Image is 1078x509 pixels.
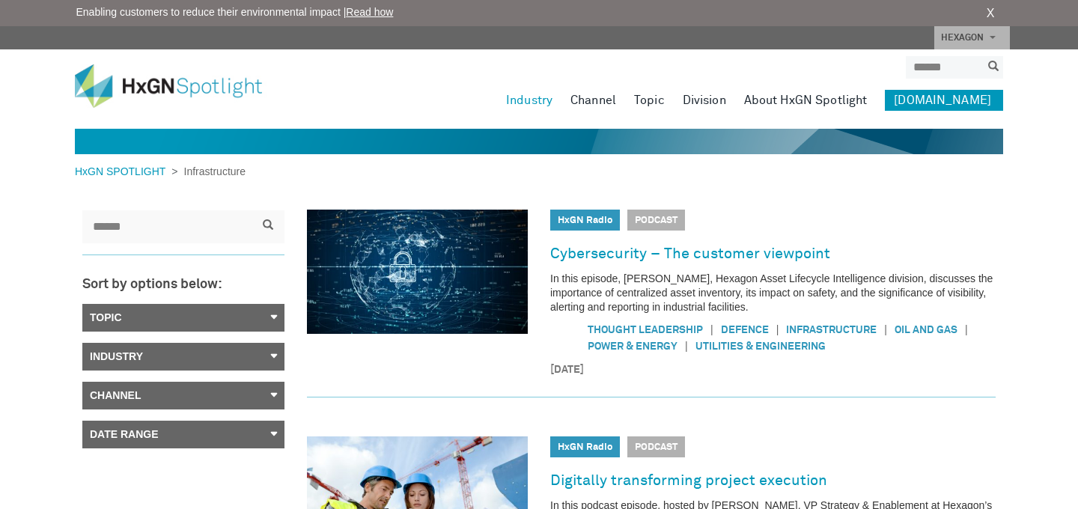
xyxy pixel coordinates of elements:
span: | [769,322,787,338]
a: Industry [82,343,284,371]
a: Oil and gas [895,325,957,335]
a: Defence [721,325,769,335]
a: Power & Energy [588,341,677,352]
a: HxGN SPOTLIGHT [75,165,171,177]
span: Podcast [627,210,685,231]
span: | [877,322,895,338]
a: Thought Leadership [588,325,703,335]
a: Channel [570,90,616,111]
a: About HxGN Spotlight [744,90,868,111]
img: Cybersecurity – The customer viewpoint [307,210,528,334]
a: Digitally transforming project execution [550,469,827,493]
h3: Sort by options below: [82,278,284,293]
a: Read how [346,6,393,18]
a: Topic [82,304,284,332]
time: [DATE] [550,362,996,378]
a: X [987,4,995,22]
a: Division [683,90,726,111]
a: [DOMAIN_NAME] [885,90,1003,111]
a: Utilities & Engineering [695,341,826,352]
a: Industry [506,90,552,111]
a: Channel [82,382,284,409]
span: Enabling customers to reduce their environmental impact | [76,4,394,20]
a: Infrastructure [786,325,877,335]
a: HxGN Radio [558,442,612,452]
img: HxGN Spotlight [75,64,284,108]
a: HxGN Radio [558,216,612,225]
a: HEXAGON [934,26,1010,49]
span: | [957,322,975,338]
span: Podcast [627,436,685,457]
span: Infrastructure [178,165,246,177]
a: Date Range [82,421,284,448]
a: Topic [634,90,665,111]
span: | [703,322,721,338]
div: > [75,164,246,180]
p: In this episode, [PERSON_NAME], Hexagon Asset Lifecycle Intelligence division, discusses the impo... [550,272,996,314]
a: Cybersecurity – The customer viewpoint [550,242,830,266]
span: | [677,338,695,354]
